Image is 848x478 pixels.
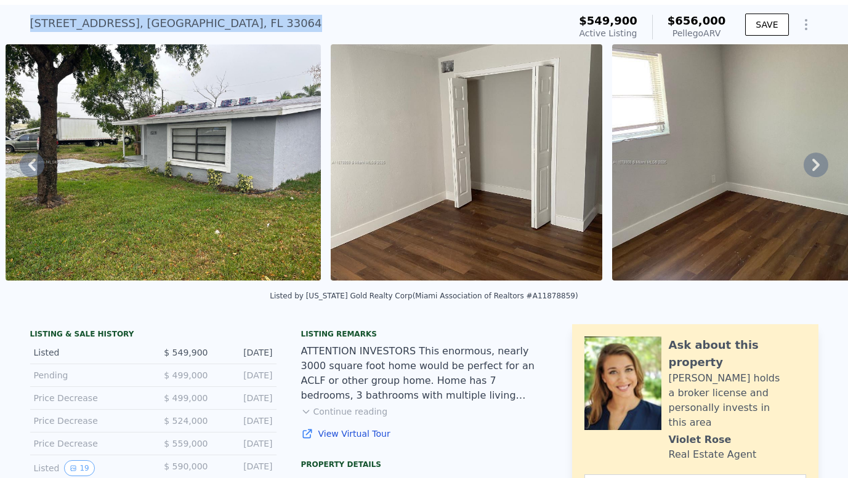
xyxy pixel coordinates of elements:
[164,416,208,426] span: $ 524,000
[668,14,726,27] span: $656,000
[164,461,208,471] span: $ 590,000
[30,15,322,32] div: [STREET_ADDRESS] , [GEOGRAPHIC_DATA] , FL 33064
[301,329,547,339] div: Listing remarks
[301,405,388,418] button: Continue reading
[301,428,547,440] a: View Virtual Tour
[669,337,806,371] div: Ask about this property
[270,292,578,300] div: Listed by [US_STATE] Gold Realty Corp (Miami Association of Realtors #A11878859)
[34,415,143,427] div: Price Decrease
[668,27,726,39] div: Pellego ARV
[669,371,806,430] div: [PERSON_NAME] holds a broker license and personally invests in this area
[218,392,273,404] div: [DATE]
[64,460,94,476] button: View historical data
[164,348,208,357] span: $ 549,900
[579,14,637,27] span: $549,900
[218,346,273,359] div: [DATE]
[30,329,277,341] div: LISTING & SALE HISTORY
[669,432,732,447] div: Violet Rose
[218,437,273,450] div: [DATE]
[34,346,143,359] div: Listed
[34,369,143,381] div: Pending
[164,393,208,403] span: $ 499,000
[218,460,273,476] div: [DATE]
[331,44,603,281] img: Sale: 169686629 Parcel: 44044043
[218,415,273,427] div: [DATE]
[164,370,208,380] span: $ 499,000
[579,28,637,38] span: Active Listing
[301,344,547,403] div: ATTENTION INVESTORS This enormous, nearly 3000 square foot home would be perfect for an ACLF or o...
[301,460,547,469] div: Property details
[6,44,321,281] img: Sale: 169686629 Parcel: 44044043
[669,447,757,462] div: Real Estate Agent
[745,14,788,36] button: SAVE
[794,12,818,37] button: Show Options
[34,437,143,450] div: Price Decrease
[34,392,143,404] div: Price Decrease
[164,439,208,448] span: $ 559,000
[34,460,143,476] div: Listed
[218,369,273,381] div: [DATE]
